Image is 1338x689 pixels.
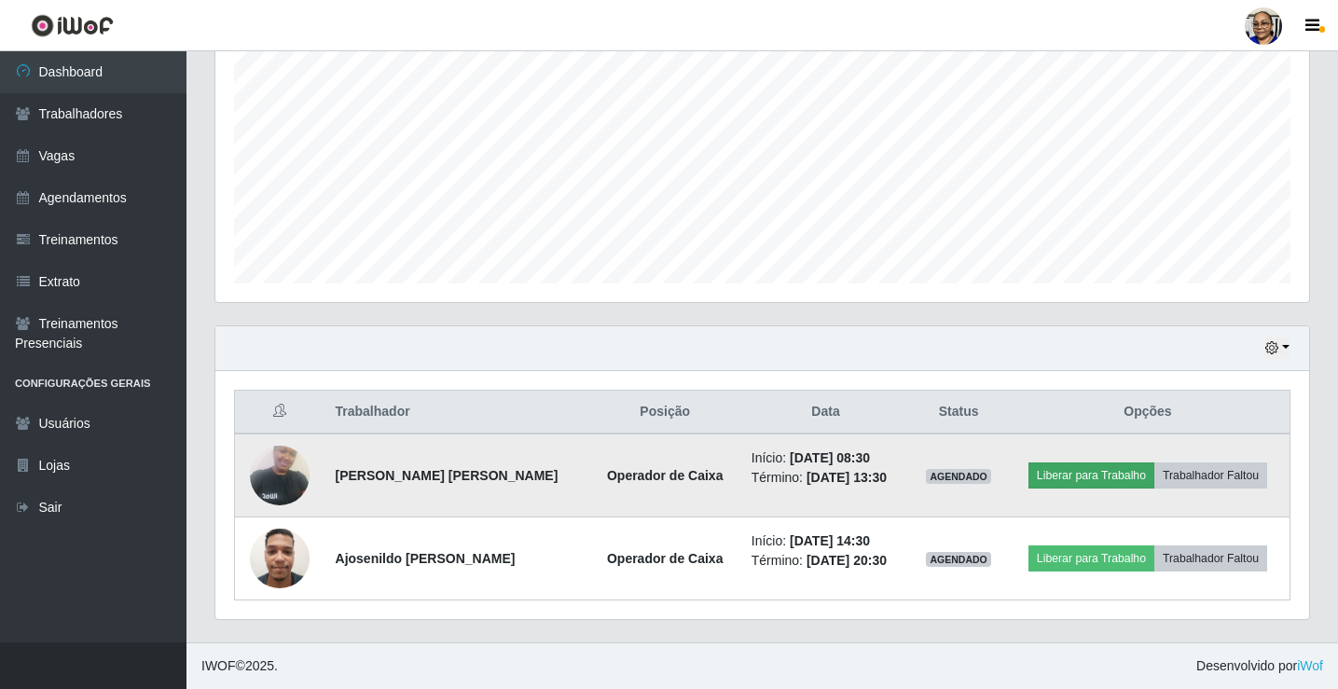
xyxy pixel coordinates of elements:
[752,468,901,488] li: Término:
[607,468,724,483] strong: Operador de Caixa
[201,656,278,676] span: © 2025 .
[31,14,114,37] img: CoreUI Logo
[790,533,870,548] time: [DATE] 14:30
[926,552,991,567] span: AGENDADO
[1154,545,1267,572] button: Trabalhador Faltou
[926,469,991,484] span: AGENDADO
[752,551,901,571] li: Término:
[807,553,887,568] time: [DATE] 20:30
[752,531,901,551] li: Início:
[911,391,1006,434] th: Status
[1154,462,1267,489] button: Trabalhador Faltou
[201,658,236,673] span: IWOF
[1028,545,1154,572] button: Liberar para Trabalho
[790,450,870,465] time: [DATE] 08:30
[807,470,887,485] time: [DATE] 13:30
[1028,462,1154,489] button: Liberar para Trabalho
[1006,391,1290,434] th: Opções
[324,391,590,434] th: Trabalhador
[607,551,724,566] strong: Operador de Caixa
[590,391,740,434] th: Posição
[752,448,901,468] li: Início:
[336,468,559,483] strong: [PERSON_NAME] [PERSON_NAME]
[336,551,516,566] strong: Ajosenildo [PERSON_NAME]
[250,518,310,598] img: 1757524320861.jpeg
[250,435,310,515] img: 1724608563724.jpeg
[1196,656,1323,676] span: Desenvolvido por
[740,391,912,434] th: Data
[1297,658,1323,673] a: iWof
